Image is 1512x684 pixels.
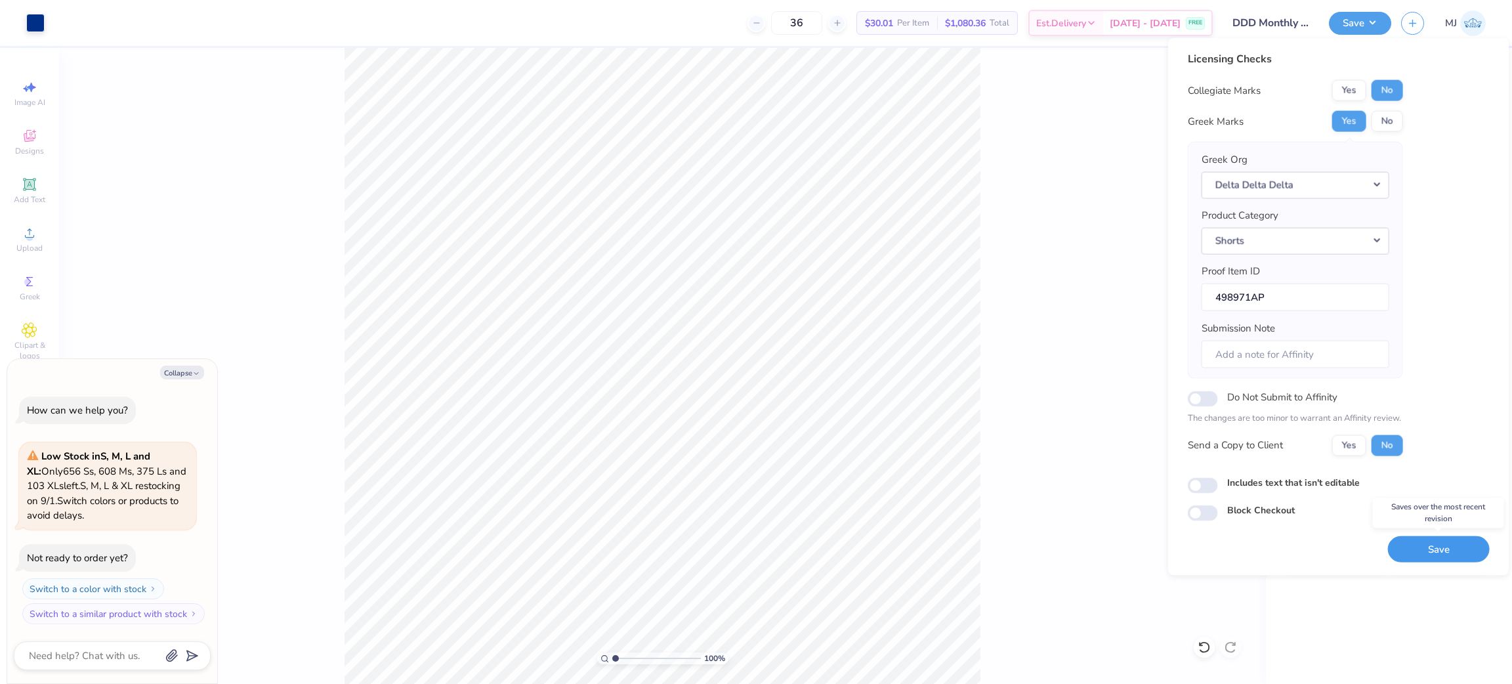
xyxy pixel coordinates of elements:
input: Untitled Design [1223,10,1319,36]
span: 100 % [704,652,725,664]
div: Greek Marks [1188,114,1244,129]
button: Shorts [1202,227,1389,254]
label: Product Category [1202,208,1278,223]
button: Switch to a similar product with stock [22,603,205,624]
div: Saves over the most recent revision [1373,498,1504,528]
button: Yes [1332,111,1366,132]
span: Upload [16,243,43,253]
span: Add Text [14,194,45,205]
a: MJ [1445,11,1486,36]
span: Total [990,16,1009,30]
span: Clipart & logos [7,340,52,361]
button: Save [1329,12,1391,35]
div: Send a Copy to Client [1188,438,1283,453]
label: Do Not Submit to Affinity [1227,389,1337,406]
label: Includes text that isn't editable [1227,475,1360,489]
div: Licensing Checks [1188,51,1403,67]
button: No [1372,435,1403,456]
span: FREE [1188,18,1202,28]
button: Delta Delta Delta [1202,171,1389,198]
img: Switch to a similar product with stock [190,610,198,618]
button: Switch to a color with stock [22,578,164,599]
span: Only 656 Ss, 608 Ms, 375 Ls and 103 XLs left. S, M, L & XL restocking on 9/1. Switch colors or pr... [27,450,186,522]
span: $1,080.36 [945,16,986,30]
input: – – [771,11,822,35]
img: Mark Joshua Mullasgo [1460,11,1486,36]
button: Yes [1332,80,1366,101]
label: Greek Org [1202,152,1248,167]
label: Submission Note [1202,321,1275,336]
span: MJ [1445,16,1457,31]
span: [DATE] - [DATE] [1110,16,1181,30]
input: Add a note for Affinity [1202,340,1389,368]
p: The changes are too minor to warrant an Affinity review. [1188,412,1403,425]
strong: Low Stock in S, M, L and XL : [27,450,150,478]
div: Not ready to order yet? [27,551,128,565]
span: Image AI [14,97,45,108]
button: Save [1388,536,1490,563]
button: Yes [1332,435,1366,456]
label: Block Checkout [1227,503,1295,517]
img: Switch to a color with stock [149,585,157,593]
span: $30.01 [865,16,893,30]
span: Est. Delivery [1036,16,1086,30]
span: Per Item [897,16,929,30]
div: Collegiate Marks [1188,83,1261,98]
button: No [1372,80,1403,101]
button: No [1372,111,1403,132]
span: Greek [20,291,40,302]
span: Designs [15,146,44,156]
label: Proof Item ID [1202,264,1260,279]
div: How can we help you? [27,404,128,417]
button: Collapse [160,366,204,379]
